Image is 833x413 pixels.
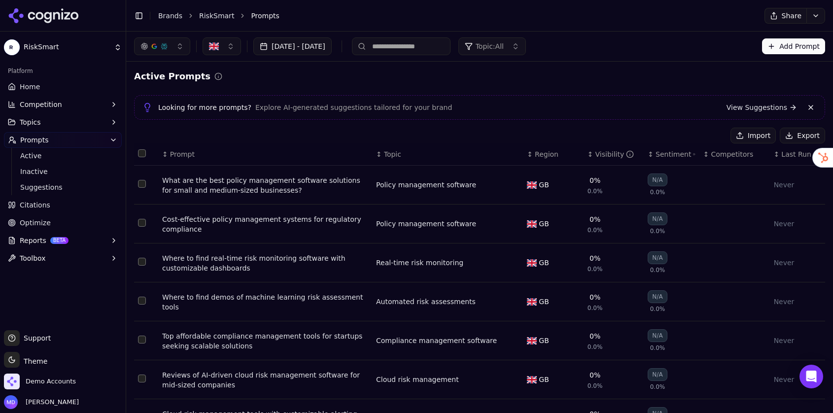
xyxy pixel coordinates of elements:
div: Platform [4,63,122,79]
span: 0.0% [650,266,665,274]
th: Region [523,143,584,166]
span: RiskSmart [24,43,110,52]
th: brandMentionRate [584,143,644,166]
th: Topic [372,143,523,166]
img: United Kingdom [209,41,219,51]
img: GB flag [527,259,537,267]
span: Topic: All [476,41,504,51]
img: GB flag [527,181,537,189]
div: 0% [590,214,600,224]
span: Demo Accounts [26,377,76,386]
a: Optimize [4,215,122,231]
div: ↕Visibility [588,149,640,159]
a: Home [4,79,122,95]
a: Top affordable compliance management tools for startups seeking scalable solutions [162,331,368,351]
span: Topic [384,149,401,159]
span: Inactive [20,167,106,176]
button: Topics [4,114,122,130]
div: N/A [648,173,667,186]
a: Cloud risk management [376,375,459,384]
div: N/A [648,290,667,303]
button: Open user button [4,395,79,409]
button: Add Prompt [762,38,825,54]
button: Select row 3 [138,258,146,266]
span: Active [20,151,106,161]
div: ↕Last Run [774,149,821,159]
span: 0.0% [650,383,665,391]
span: Competitors [711,149,753,159]
div: 0% [590,370,600,380]
div: 0% [590,253,600,263]
span: Reports [20,236,46,245]
a: Brands [158,12,182,20]
span: Prompts [20,135,49,145]
div: Never [774,219,821,229]
span: Explore AI-generated suggestions tailored for your brand [255,103,452,112]
span: 0.0% [588,187,603,195]
th: Last Run [770,143,825,166]
span: GB [539,180,549,190]
a: RiskSmart [199,11,234,21]
div: Never [774,180,821,190]
span: Support [20,333,51,343]
th: Competitors [699,143,770,166]
span: 0.0% [588,304,603,312]
button: Toolbox [4,250,122,266]
span: 0.0% [588,382,603,390]
span: 0.0% [588,265,603,273]
a: Policy management software [376,180,476,190]
button: Select all rows [138,149,146,157]
a: Real-time risk monitoring [376,258,463,268]
span: [PERSON_NAME] [22,398,79,407]
div: ↕Sentiment [648,149,695,159]
div: N/A [648,212,667,225]
div: N/A [648,368,667,381]
span: BETA [50,237,69,244]
span: GB [539,336,549,345]
button: Import [730,128,776,143]
span: Citations [20,200,50,210]
span: Home [20,82,40,92]
button: Select row 6 [138,375,146,382]
div: Reviews of AI-driven cloud risk management software for mid-sized companies [162,370,368,390]
div: Cost-effective policy management systems for regulatory compliance [162,214,368,234]
a: View Suggestions [727,103,797,112]
a: Active [16,149,110,163]
span: Prompt [170,149,195,159]
span: Optimize [20,218,51,228]
a: Compliance management software [376,336,497,345]
span: Last Run [781,149,811,159]
img: GB flag [527,337,537,344]
a: Where to find demos of machine learning risk assessment tools [162,292,368,312]
img: Melissa Dowd [4,395,18,409]
button: Competition [4,97,122,112]
span: 0.0% [588,343,603,351]
span: Topics [20,117,41,127]
div: Never [774,375,821,384]
div: Never [774,258,821,268]
img: Demo Accounts [4,374,20,389]
div: Policy management software [376,219,476,229]
div: 0% [590,175,600,185]
img: GB flag [527,376,537,383]
button: Dismiss banner [805,102,817,113]
button: Select row 5 [138,336,146,344]
a: Suggestions [16,180,110,194]
a: Where to find real-time risk monitoring software with customizable dashboards [162,253,368,273]
span: Looking for more prompts? [158,103,251,112]
button: Open organization switcher [4,374,76,389]
span: GB [539,375,549,384]
a: Automated risk assessments [376,297,476,307]
button: Share [764,8,806,24]
span: Toolbox [20,253,46,263]
h2: Active Prompts [134,69,210,83]
a: Inactive [16,165,110,178]
span: GB [539,297,549,307]
img: GB flag [527,220,537,228]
